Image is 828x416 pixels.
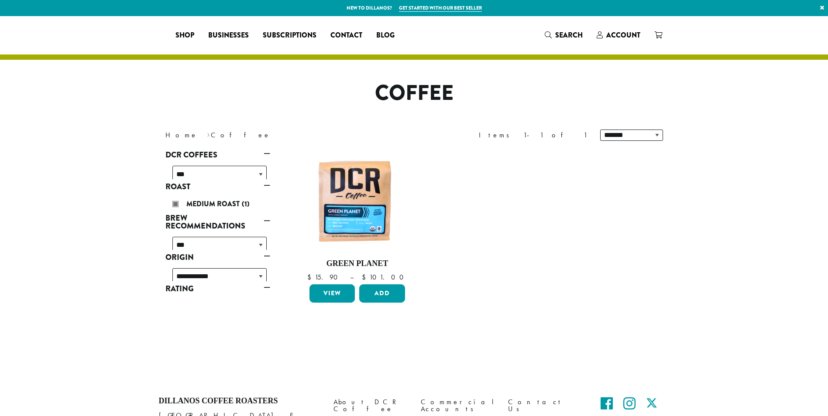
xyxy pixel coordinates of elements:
[399,4,482,12] a: Get started with our best seller
[376,30,395,41] span: Blog
[309,284,355,303] a: View
[538,28,590,42] a: Search
[359,284,405,303] button: Add
[186,199,242,209] span: Medium Roast
[333,396,408,415] a: About DCR Coffee
[606,30,640,40] span: Account
[207,127,210,140] span: ›
[330,30,362,41] span: Contact
[307,259,408,269] h4: Green Planet
[307,152,408,281] a: Green Planet
[362,273,408,282] bdi: 101.00
[508,396,582,415] a: Contact Us
[165,265,270,281] div: Origin
[165,194,270,211] div: Roast
[263,30,316,41] span: Subscriptions
[362,273,369,282] span: $
[307,273,315,282] span: $
[165,211,270,233] a: Brew Recommendations
[168,28,201,42] a: Shop
[421,396,495,415] a: Commercial Accounts
[159,81,670,106] h1: Coffee
[165,130,198,140] a: Home
[165,162,270,179] div: DCR Coffees
[208,30,249,41] span: Businesses
[307,273,342,282] bdi: 15.90
[165,147,270,162] a: DCR Coffees
[165,233,270,250] div: Brew Recommendations
[165,179,270,194] a: Roast
[479,130,587,140] div: Items 1-1 of 1
[165,281,270,296] a: Rating
[165,250,270,265] a: Origin
[165,296,270,313] div: Rating
[555,30,583,40] span: Search
[165,130,401,140] nav: Breadcrumb
[159,396,320,406] h4: Dillanos Coffee Roasters
[242,199,250,209] span: (1)
[307,152,407,252] img: DCR-Green-Planet-Coffee-Bag-300x300.png
[175,30,194,41] span: Shop
[350,273,354,282] span: –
